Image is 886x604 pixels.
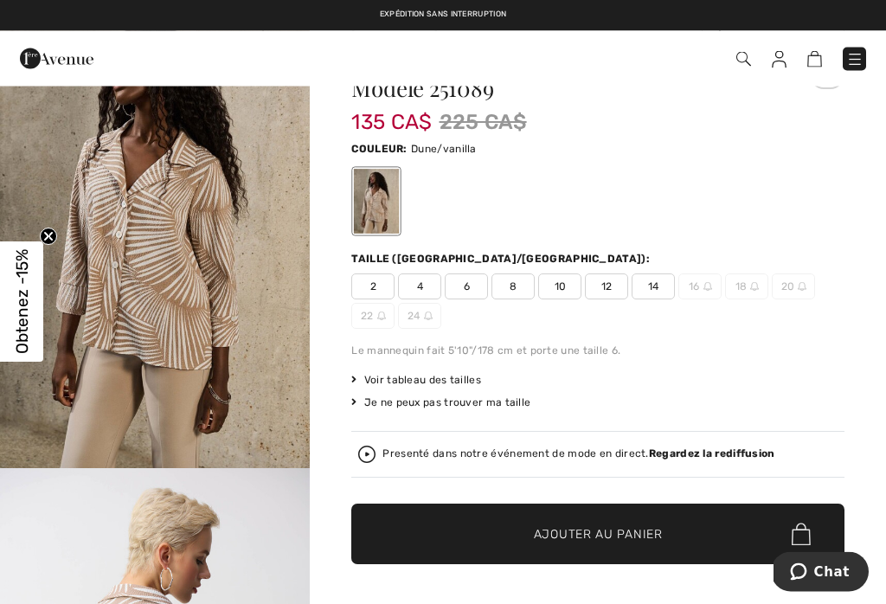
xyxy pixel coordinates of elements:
img: Regardez la rediffusion [358,447,376,464]
span: Ajouter au panier [534,526,663,544]
img: Mes infos [772,51,786,68]
span: 4 [398,274,441,300]
span: 225 CA$ [440,107,527,138]
img: ring-m.svg [424,312,433,321]
img: Recherche [736,52,751,67]
span: 24 [398,304,441,330]
img: Panier d'achat [807,51,822,67]
iframe: Ouvre un widget dans lequel vous pouvez chatter avec l’un de nos agents [774,552,869,595]
span: 20 [772,274,815,300]
div: Le mannequin fait 5'10"/178 cm et porte une taille 6. [351,344,844,359]
img: ring-m.svg [750,283,759,292]
span: Obtenez -15% [12,250,32,355]
div: Je ne peux pas trouver ma taille [351,395,844,411]
button: Close teaser [40,228,57,246]
img: 1ère Avenue [20,42,93,76]
span: Dune/vanilla [411,144,477,156]
img: Menu [846,51,864,68]
div: Taille ([GEOGRAPHIC_DATA]/[GEOGRAPHIC_DATA]): [351,252,653,267]
span: 135 CA$ [351,93,432,135]
strong: Regardez la rediffusion [649,448,775,460]
span: 22 [351,304,395,330]
span: 8 [491,274,535,300]
a: 1ère Avenue [20,49,93,66]
img: ring-m.svg [703,283,712,292]
img: ring-m.svg [377,312,386,321]
span: 18 [725,274,768,300]
span: Couleur: [351,144,407,156]
img: Bag.svg [792,524,811,546]
span: 14 [632,274,675,300]
div: Presenté dans notre événement de mode en direct. [382,449,774,460]
span: 6 [445,274,488,300]
span: 2 [351,274,395,300]
span: 16 [678,274,722,300]
div: Dune/vanilla [354,170,399,235]
span: Voir tableau des tailles [351,373,481,389]
img: ring-m.svg [798,283,806,292]
button: Ajouter au panier [351,504,844,565]
span: 12 [585,274,628,300]
span: 10 [538,274,581,300]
